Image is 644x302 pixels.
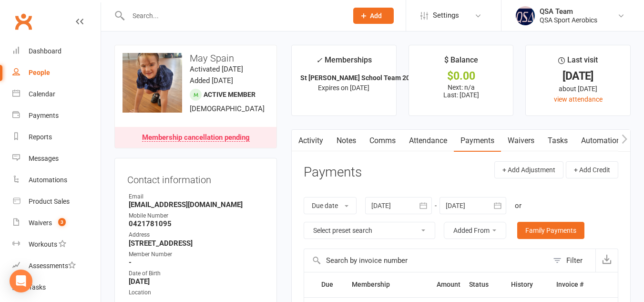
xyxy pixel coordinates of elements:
input: Search by invoice number [304,249,548,272]
a: Clubworx [11,10,35,33]
div: Product Sales [29,198,70,205]
h3: Contact information [127,171,264,185]
span: Settings [433,5,459,26]
button: Add [353,8,394,24]
div: Location [129,288,264,297]
a: Dashboard [12,41,101,62]
div: Membership cancellation pending [142,134,250,142]
a: Payments [454,130,501,152]
a: Assessments [12,255,101,277]
div: People [29,69,50,76]
p: Next: n/a Last: [DATE] [418,83,505,99]
div: $0.00 [418,71,505,81]
h3: May Spain [123,53,269,63]
div: Filter [566,255,583,266]
a: Automations [12,169,101,191]
strong: 0421781095 [129,219,264,228]
strong: - [129,258,264,267]
strong: [EMAIL_ADDRESS][DOMAIN_NAME] [129,200,264,209]
button: Added From [444,222,506,239]
span: Active member [204,91,256,98]
div: Tasks [29,283,46,291]
button: Due date [304,197,357,214]
img: image1709872210.png [123,53,182,113]
div: [DATE] [534,71,622,81]
a: Product Sales [12,191,101,212]
div: QSA Sport Aerobics [540,16,597,24]
div: Assessments [29,262,76,270]
a: Automations [574,130,631,152]
div: Calendar [29,90,55,98]
a: Messages [12,148,101,169]
div: or [515,200,521,211]
img: thumb_image1645967867.png [516,6,535,25]
th: Invoice # [552,272,605,297]
a: Attendance [402,130,454,152]
th: Due [317,272,348,297]
div: Member Number [129,250,264,259]
a: Waivers 3 [12,212,101,234]
i: ✓ [316,56,322,65]
div: Last visit [558,54,598,71]
th: History [507,272,552,297]
div: $ Balance [444,54,478,71]
a: Reports [12,126,101,148]
strong: [STREET_ADDRESS] [129,239,264,248]
div: Date of Birth [129,269,264,278]
h3: Payments [304,165,362,180]
div: Mobile Number [129,211,264,220]
a: Tasks [12,277,101,298]
th: Amount [417,272,465,297]
strong: [DATE] [129,277,264,286]
a: Payments [12,105,101,126]
a: People [12,62,101,83]
div: Waivers [29,219,52,227]
div: Workouts [29,240,57,248]
a: view attendance [554,95,603,103]
th: Status [465,272,507,297]
div: Reports [29,133,52,141]
div: Address [129,230,264,240]
button: Filter [548,249,595,272]
div: Payments [29,112,59,119]
span: Expires on [DATE] [318,84,369,92]
th: Membership [348,272,417,297]
strong: St [PERSON_NAME] School Team 2025 [300,74,418,82]
span: 3 [58,218,66,226]
time: Added [DATE] [190,76,233,85]
span: [DEMOGRAPHIC_DATA] [190,104,265,113]
a: Notes [330,130,363,152]
button: + Add Adjustment [494,161,563,178]
div: Open Intercom Messenger [10,270,32,292]
input: Search... [125,9,341,22]
div: QSA Team [540,7,597,16]
a: Comms [363,130,402,152]
div: Dashboard [29,47,61,55]
div: Automations [29,176,67,184]
span: Add [370,12,382,20]
a: Waivers [501,130,541,152]
a: Tasks [541,130,574,152]
div: Email [129,192,264,201]
button: + Add Credit [566,161,618,178]
a: Family Payments [517,222,584,239]
div: Messages [29,155,59,162]
a: Workouts [12,234,101,255]
time: Activated [DATE] [190,65,243,73]
a: Activity [292,130,330,152]
div: Memberships [316,54,372,72]
div: about [DATE] [534,83,622,94]
a: Calendar [12,83,101,105]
